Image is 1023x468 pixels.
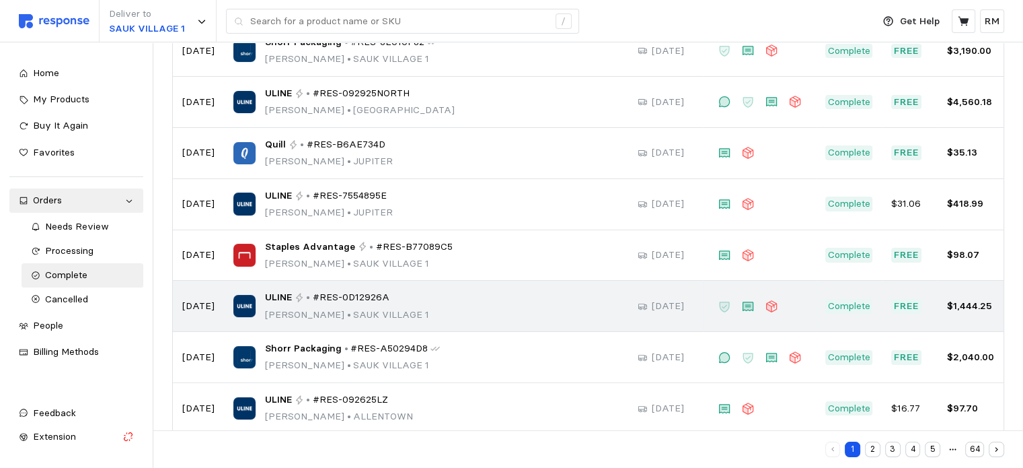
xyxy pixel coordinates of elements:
[233,295,256,317] img: ULINE
[894,44,919,59] p: Free
[233,244,256,266] img: Staples Advantage
[233,40,256,62] img: Shorr Packaging
[265,189,292,203] span: ULINE
[265,52,437,67] p: [PERSON_NAME] SAUK VILLAGE 1
[344,410,353,422] span: •
[265,240,355,255] span: Staples Advantage
[313,86,410,101] span: #RES-092925NORTH
[947,145,994,160] p: $35.13
[182,44,215,59] p: [DATE]
[306,189,310,203] p: •
[233,91,256,113] img: ULINE
[306,290,310,305] p: •
[22,288,144,312] a: Cancelled
[45,269,87,281] span: Complete
[828,248,870,263] p: Complete
[22,239,144,263] a: Processing
[265,341,342,356] span: Shorr Packaging
[265,290,292,305] span: ULINE
[182,197,215,211] p: [DATE]
[828,44,870,59] p: Complete
[182,95,215,110] p: [DATE]
[828,401,870,416] p: Complete
[22,263,144,288] a: Complete
[947,299,994,314] p: $1,444.25
[652,401,684,416] p: [DATE]
[109,22,185,36] p: SAUK VILLAGE 1
[9,114,143,138] a: Buy It Again
[344,155,353,167] span: •
[828,197,870,211] p: Complete
[369,240,373,255] p: •
[33,407,76,419] span: Feedback
[22,215,144,239] a: Needs Review
[894,95,919,110] p: Free
[894,145,919,160] p: Free
[265,137,286,152] span: Quill
[313,189,387,203] span: #RES-7554895E
[265,409,413,424] p: [PERSON_NAME] ALLENTOWN
[9,340,143,364] a: Billing Methods
[182,145,215,160] p: [DATE]
[306,393,310,407] p: •
[9,425,143,449] button: Extension
[845,442,860,457] button: 1
[233,142,256,164] img: Quill
[313,290,389,305] span: #RES-0D12926A
[45,244,93,257] span: Processing
[344,359,353,371] span: •
[233,397,256,420] img: ULINE
[891,401,928,416] p: $16.77
[9,61,143,86] a: Home
[250,9,548,34] input: Search for a product name or SKU
[109,7,185,22] p: Deliver to
[182,299,215,314] p: [DATE]
[306,86,310,101] p: •
[265,393,292,407] span: ULINE
[828,299,870,314] p: Complete
[652,248,684,263] p: [DATE]
[894,299,919,314] p: Free
[265,205,393,220] p: [PERSON_NAME] JUPITER
[19,14,89,28] img: svg%3e
[828,95,870,110] p: Complete
[652,44,684,59] p: [DATE]
[344,104,353,116] span: •
[45,293,88,305] span: Cancelled
[344,308,353,321] span: •
[265,103,455,118] p: [PERSON_NAME] [GEOGRAPHIC_DATA]
[350,341,428,356] span: #RES-A50294D8
[33,119,88,131] span: Buy It Again
[233,346,256,368] img: Shorr Packaging
[652,197,684,211] p: [DATE]
[265,308,429,323] p: [PERSON_NAME] SAUK VILLAGE 1
[947,95,994,110] p: $4,560.18
[9,189,143,213] a: Orders
[894,248,919,263] p: Free
[828,145,870,160] p: Complete
[344,341,348,356] p: •
[33,67,59,79] span: Home
[652,145,684,160] p: [DATE]
[980,9,1004,33] button: RM
[894,350,919,365] p: Free
[33,430,76,442] span: Extension
[376,240,453,255] span: #RES-B77089C5
[33,345,99,358] span: Billing Methods
[947,350,994,365] p: $2,040.00
[265,86,292,101] span: ULINE
[344,257,353,269] span: •
[313,393,388,407] span: #RES-092625LZ
[905,442,921,457] button: 4
[45,220,109,232] span: Needs Review
[947,248,994,263] p: $98.07
[900,14,940,29] p: Get Help
[652,95,684,110] p: [DATE]
[652,350,684,365] p: [DATE]
[265,358,440,373] p: [PERSON_NAME] SAUK VILLAGE 1
[985,14,999,29] p: RM
[265,257,453,271] p: [PERSON_NAME] SAUK VILLAGE 1
[182,350,215,365] p: [DATE]
[947,401,994,416] p: $97.70
[344,53,353,65] span: •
